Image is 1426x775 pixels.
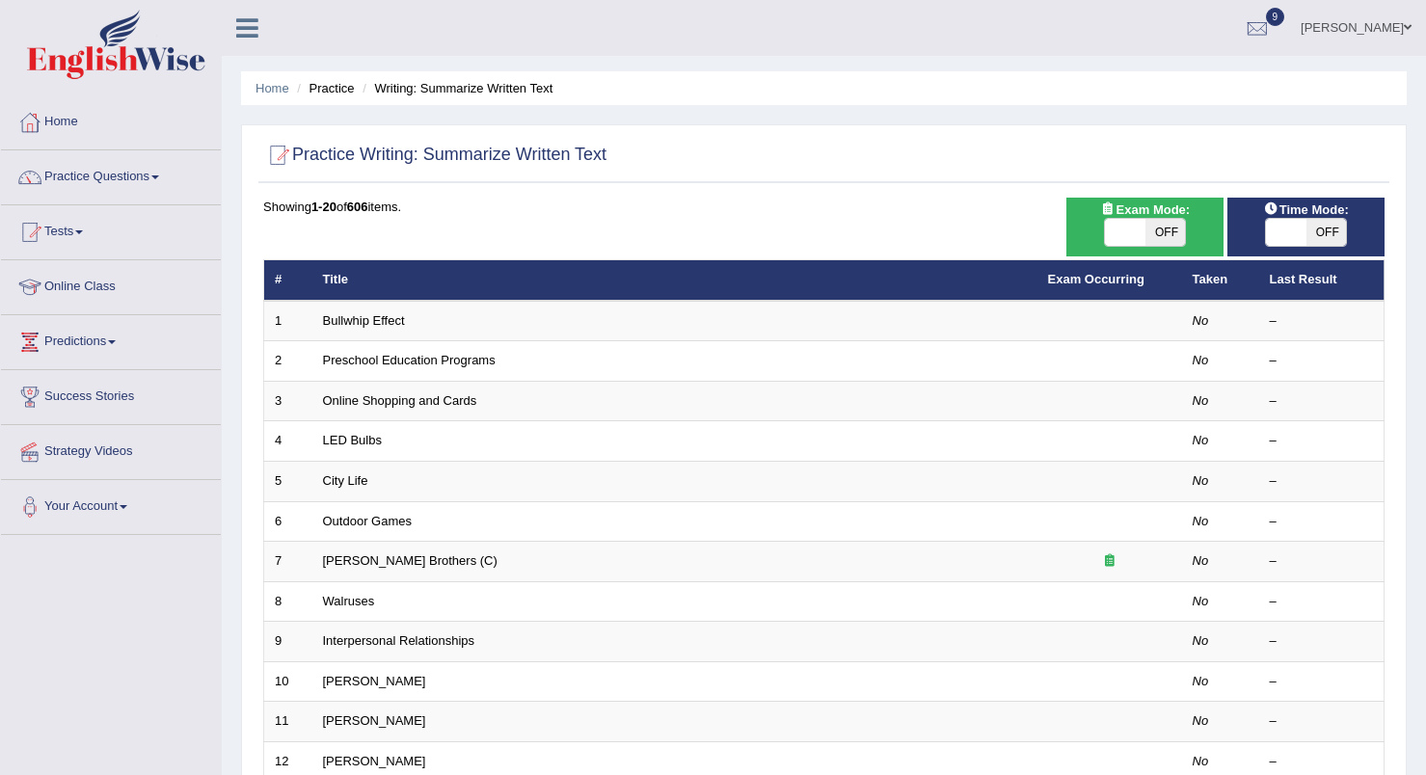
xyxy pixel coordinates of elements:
div: – [1270,632,1374,651]
li: Writing: Summarize Written Text [358,79,552,97]
a: Success Stories [1,370,221,418]
em: No [1193,514,1209,528]
td: 2 [264,341,312,382]
span: 9 [1266,8,1285,26]
a: Exam Occurring [1048,272,1144,286]
em: No [1193,713,1209,728]
div: – [1270,432,1374,450]
span: Time Mode: [1256,200,1357,220]
a: Preschool Education Programs [323,353,496,367]
span: Exam Mode: [1093,200,1197,220]
a: LED Bulbs [323,433,382,447]
td: 10 [264,661,312,702]
td: 1 [264,301,312,341]
div: – [1270,312,1374,331]
a: Online Class [1,260,221,308]
h2: Practice Writing: Summarize Written Text [263,141,606,170]
b: 606 [347,200,368,214]
em: No [1193,353,1209,367]
td: 6 [264,501,312,542]
div: – [1270,352,1374,370]
div: Showing of items. [263,198,1385,216]
li: Practice [292,79,354,97]
a: Outdoor Games [323,514,413,528]
td: 8 [264,581,312,622]
em: No [1193,553,1209,568]
th: # [264,260,312,301]
a: Tests [1,205,221,254]
th: Title [312,260,1037,301]
td: 7 [264,542,312,582]
em: No [1193,754,1209,768]
div: – [1270,392,1374,411]
a: City Life [323,473,368,488]
em: No [1193,473,1209,488]
a: [PERSON_NAME] Brothers (C) [323,553,498,568]
div: – [1270,593,1374,611]
em: No [1193,433,1209,447]
a: Predictions [1,315,221,363]
td: 3 [264,381,312,421]
a: Walruses [323,594,375,608]
a: Interpersonal Relationships [323,633,475,648]
td: 11 [264,702,312,742]
a: Your Account [1,480,221,528]
em: No [1193,313,1209,328]
a: [PERSON_NAME] [323,754,426,768]
span: OFF [1306,219,1347,246]
td: 4 [264,421,312,462]
em: No [1193,393,1209,408]
th: Taken [1182,260,1259,301]
a: Strategy Videos [1,425,221,473]
em: No [1193,633,1209,648]
a: Home [1,95,221,144]
a: Bullwhip Effect [323,313,405,328]
a: Home [256,81,289,95]
div: Exam occurring question [1048,552,1171,571]
div: – [1270,673,1374,691]
b: 1-20 [311,200,336,214]
div: – [1270,753,1374,771]
th: Last Result [1259,260,1385,301]
em: No [1193,674,1209,688]
div: – [1270,472,1374,491]
div: Show exams occurring in exams [1066,198,1224,256]
a: Practice Questions [1,150,221,199]
div: – [1270,552,1374,571]
em: No [1193,594,1209,608]
div: – [1270,712,1374,731]
td: 5 [264,462,312,502]
td: 9 [264,622,312,662]
a: Online Shopping and Cards [323,393,477,408]
a: [PERSON_NAME] [323,674,426,688]
div: – [1270,513,1374,531]
a: [PERSON_NAME] [323,713,426,728]
span: OFF [1145,219,1186,246]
